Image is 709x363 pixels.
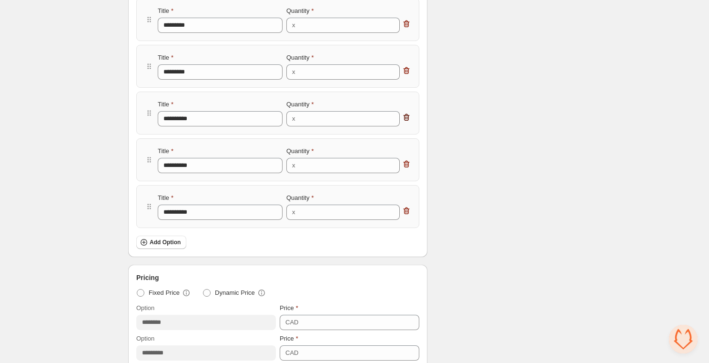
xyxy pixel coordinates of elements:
[286,193,314,203] label: Quantity
[280,303,298,313] label: Price
[158,6,173,16] label: Title
[215,288,255,298] span: Dynamic Price
[136,273,159,282] span: Pricing
[136,334,154,343] label: Option
[286,6,314,16] label: Quantity
[280,334,298,343] label: Price
[136,303,154,313] label: Option
[158,193,173,203] label: Title
[285,348,298,358] div: CAD
[669,325,698,353] div: Open chat
[292,67,295,77] div: x
[292,161,295,170] div: x
[292,21,295,30] div: x
[285,318,298,327] div: CAD
[150,239,181,246] span: Add Option
[292,207,295,217] div: x
[136,236,186,249] button: Add Option
[158,100,173,109] label: Title
[292,114,295,124] div: x
[149,288,180,298] span: Fixed Price
[158,146,173,156] label: Title
[158,53,173,62] label: Title
[286,146,314,156] label: Quantity
[286,53,314,62] label: Quantity
[286,100,314,109] label: Quantity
